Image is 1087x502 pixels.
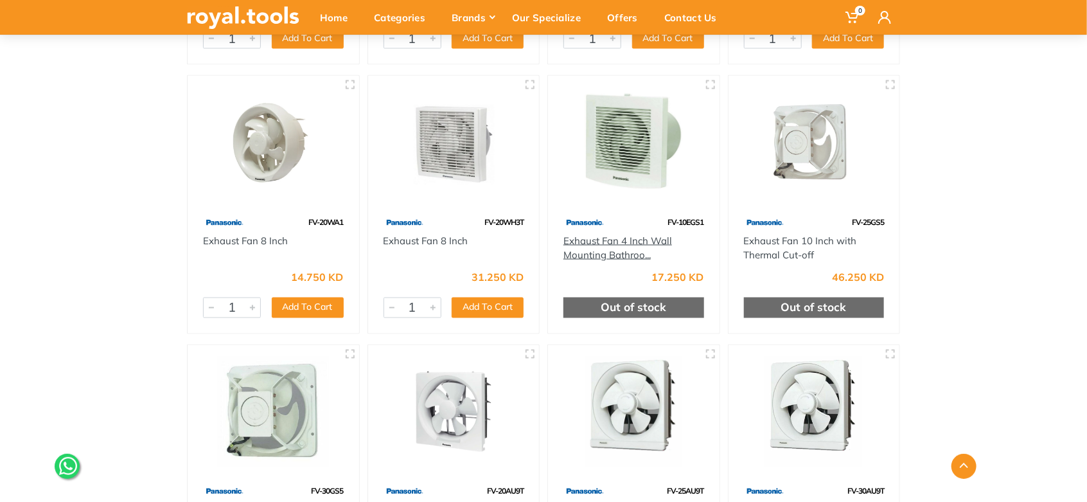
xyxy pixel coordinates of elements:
img: 79.webp [203,211,245,234]
span: FV-25AU9T [667,487,704,496]
div: Out of stock [563,298,704,318]
span: 0 [855,6,865,15]
div: 31.250 KD [472,272,524,282]
div: Contact Us [655,4,734,31]
div: 17.250 KD [652,272,704,282]
div: Offers [598,4,655,31]
a: Exhaust Fan 8 Inch [203,235,288,247]
a: Exhaust Fan 4 Inch Wall Mounting Bathroo... [563,235,672,262]
img: Royal Tools - Exhaust Fan 4 Inch Wall Mounting Bathroom [560,87,708,199]
button: Add To Cart [272,28,344,49]
div: Home [311,4,365,31]
img: Royal Tools - Exhaust Fan 8 Inch [380,357,528,468]
span: FV-20AU9T [487,487,524,496]
div: Categories [365,4,443,31]
img: Royal Tools - Exhaust Fan 12 Inch [740,357,888,468]
span: FV-10EGS1 [668,217,704,227]
a: Exhaust Fan 8 Inch [384,235,468,247]
img: Royal Tools - Exhaust Fan 10 Inch [560,357,708,468]
img: 79.webp [384,211,425,234]
button: Add To Cart [452,298,524,318]
span: FV-30GS5 [312,487,344,496]
img: 79.webp [744,211,786,234]
div: Brands [443,4,503,31]
div: 46.250 KD [832,272,884,282]
div: Out of stock [744,298,885,318]
button: Add To Cart [812,28,884,49]
div: 14.750 KD [292,272,344,282]
img: Royal Tools - Exhaust Fan 8 Inch [199,87,348,199]
img: Royal Tools - Exhaust Fan 12 Inch with Thermal Cut-off [199,357,348,468]
button: Add To Cart [632,28,704,49]
div: Our Specialize [503,4,598,31]
span: FV-20WH3T [484,217,524,227]
span: FV-20WA1 [309,217,344,227]
img: Royal Tools - Exhaust Fan 10 Inch with Thermal Cut-off [740,87,888,199]
img: 79.webp [563,211,605,234]
img: royal.tools Logo [187,6,299,29]
a: Exhaust Fan 10 Inch with Thermal Cut-off [744,235,857,262]
span: FV-30AU9T [847,487,884,496]
img: Royal Tools - Exhaust Fan 8 Inch [380,87,528,199]
span: FV-25GS5 [852,217,884,227]
button: Add To Cart [452,28,524,49]
button: Add To Cart [272,298,344,318]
